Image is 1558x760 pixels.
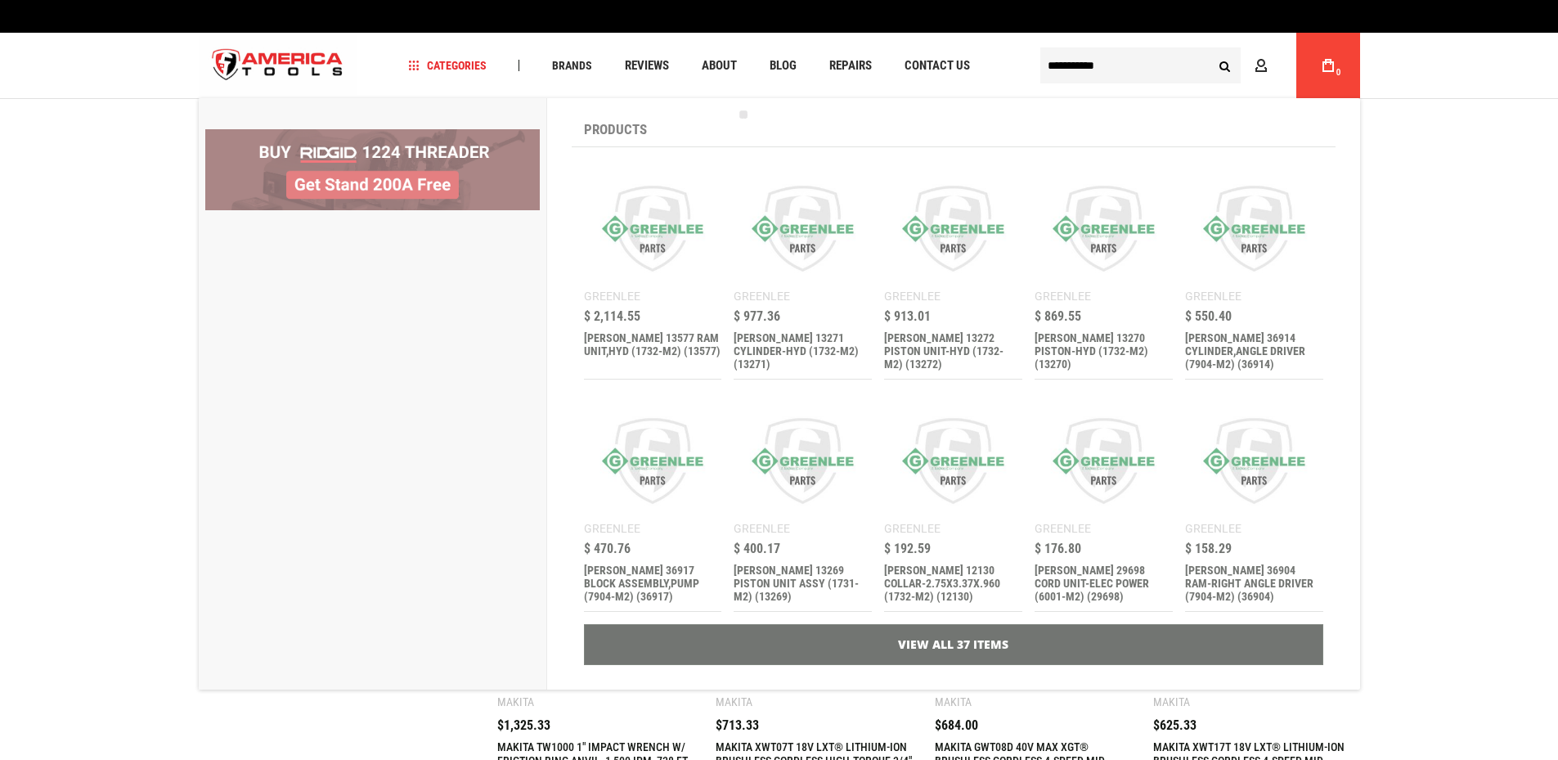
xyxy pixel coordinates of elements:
a: Repairs [822,55,879,77]
div: Makita [716,695,752,708]
span: Reviews [625,60,669,72]
span: 0 [1336,68,1341,77]
a: store logo [199,35,357,97]
span: Contact Us [905,60,970,72]
span: $1,325.33 [497,719,550,732]
span: Brands [552,60,592,71]
span: $625.33 [1153,719,1197,732]
span: Blog [770,60,797,72]
button: Search [1210,50,1241,81]
div: Makita [497,695,534,708]
div: Makita [1153,695,1190,708]
a: About [694,55,744,77]
div: Makita [935,695,972,708]
a: Reviews [617,55,676,77]
span: $713.33 [716,719,759,732]
a: 0 [1313,33,1344,98]
a: Contact Us [897,55,977,77]
span: $684.00 [935,719,978,732]
span: About [702,60,737,72]
a: Brands [545,55,599,77]
img: America Tools [199,35,357,97]
span: Repairs [829,60,872,72]
a: Blog [762,55,804,77]
a: Categories [401,55,494,77]
span: Categories [408,60,487,71]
